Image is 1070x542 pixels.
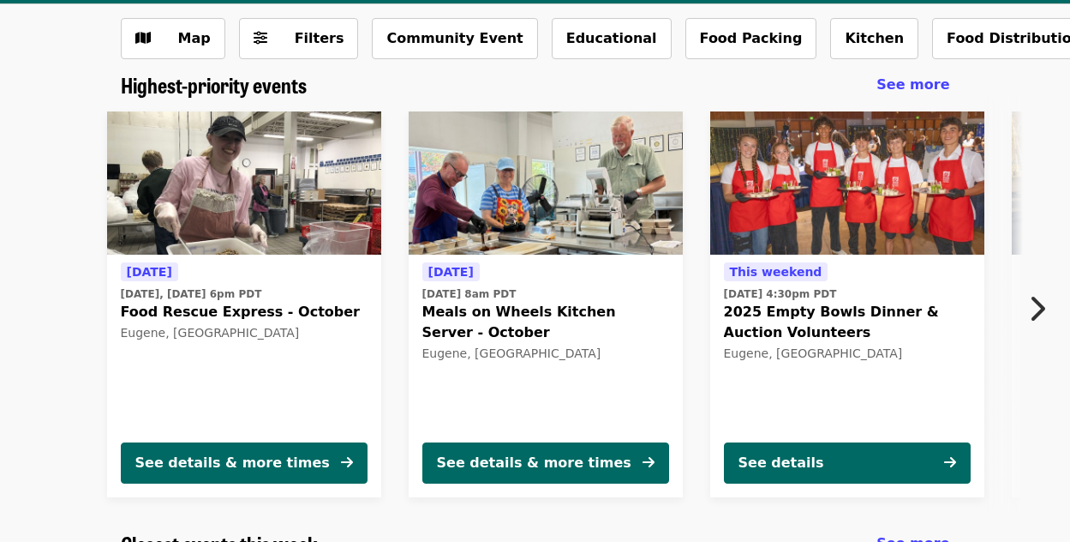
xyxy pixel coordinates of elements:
div: Eugene, [GEOGRAPHIC_DATA] [422,346,669,361]
div: See details [738,453,824,473]
span: Map [178,30,211,46]
button: See details & more times [422,443,669,484]
span: See more [876,76,949,93]
i: sliders-h icon [254,30,267,46]
time: [DATE] 4:30pm PDT [724,286,837,302]
div: Highest-priority events [107,73,964,98]
span: [DATE] [428,265,474,279]
span: Filters [295,30,344,46]
button: Community Event [372,18,537,59]
div: Eugene, [GEOGRAPHIC_DATA] [724,346,971,361]
i: arrow-right icon [643,455,655,471]
i: arrow-right icon [944,455,956,471]
span: This weekend [730,265,822,279]
i: map icon [135,30,151,46]
span: Meals on Wheels Kitchen Server - October [422,302,669,343]
i: arrow-right icon [341,455,353,471]
button: See details & more times [121,443,368,484]
img: Meals on Wheels Kitchen Server - October organized by FOOD For Lane County [409,111,683,256]
img: 2025 Empty Bowls Dinner & Auction Volunteers organized by FOOD For Lane County [710,111,984,256]
button: Food Packing [685,18,817,59]
button: Educational [552,18,672,59]
time: [DATE] 8am PDT [422,286,517,302]
button: Next item [1013,285,1070,333]
img: Food Rescue Express - October organized by FOOD For Lane County [107,111,381,256]
button: See details [724,443,971,484]
span: 2025 Empty Bowls Dinner & Auction Volunteers [724,302,971,343]
div: Eugene, [GEOGRAPHIC_DATA] [121,326,368,340]
span: Food Rescue Express - October [121,302,368,322]
a: See details for "Food Rescue Express - October" [107,111,381,497]
button: Show map view [121,18,225,59]
span: Highest-priority events [121,69,307,99]
time: [DATE], [DATE] 6pm PDT [121,286,262,302]
a: See more [876,75,949,95]
a: See details for "Meals on Wheels Kitchen Server - October" [409,111,683,497]
a: See details for "2025 Empty Bowls Dinner & Auction Volunteers" [710,111,984,497]
span: [DATE] [127,265,172,279]
button: Kitchen [830,18,918,59]
div: See details & more times [437,453,631,473]
button: Filters (0 selected) [239,18,359,59]
i: chevron-right icon [1028,292,1045,325]
a: Highest-priority events [121,73,307,98]
div: See details & more times [135,453,330,473]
